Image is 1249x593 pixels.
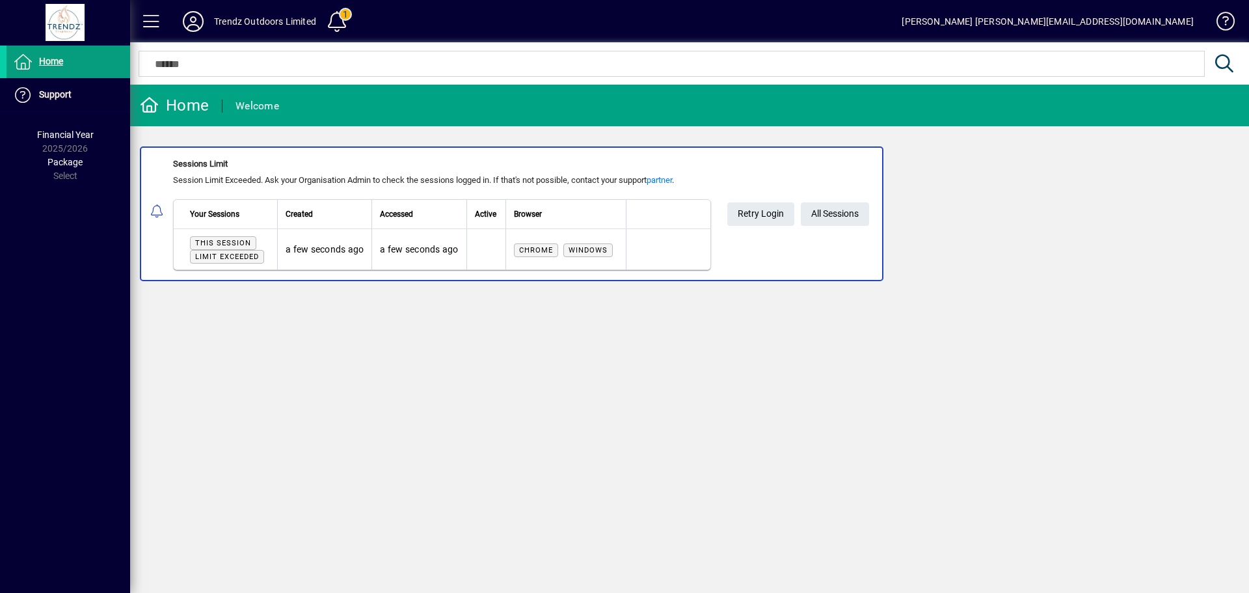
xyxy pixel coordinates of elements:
[514,207,542,221] span: Browser
[727,202,794,226] button: Retry Login
[7,79,130,111] a: Support
[569,246,608,255] span: Windows
[47,157,83,167] span: Package
[190,207,239,221] span: Your Sessions
[39,56,63,66] span: Home
[195,239,251,247] span: This session
[1207,3,1233,45] a: Knowledge Base
[173,158,711,171] div: Sessions Limit
[519,246,553,255] span: Chrome
[173,174,711,187] div: Session Limit Exceeded. Ask your Organisation Admin to check the sessions logged in. If that's no...
[738,203,784,225] span: Retry Login
[214,11,316,32] div: Trendz Outdoors Limited
[380,207,413,221] span: Accessed
[647,175,672,185] a: partner
[235,96,279,117] div: Welcome
[140,95,209,116] div: Home
[475,207,496,221] span: Active
[172,10,214,33] button: Profile
[277,229,371,269] td: a few seconds ago
[37,130,94,140] span: Financial Year
[811,203,859,225] span: All Sessions
[286,207,313,221] span: Created
[371,229,466,269] td: a few seconds ago
[195,253,259,261] span: Limit exceeded
[39,89,72,100] span: Support
[902,11,1194,32] div: [PERSON_NAME] [PERSON_NAME][EMAIL_ADDRESS][DOMAIN_NAME]
[801,202,869,226] a: All Sessions
[130,146,1249,281] app-alert-notification-menu-item: Sessions Limit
